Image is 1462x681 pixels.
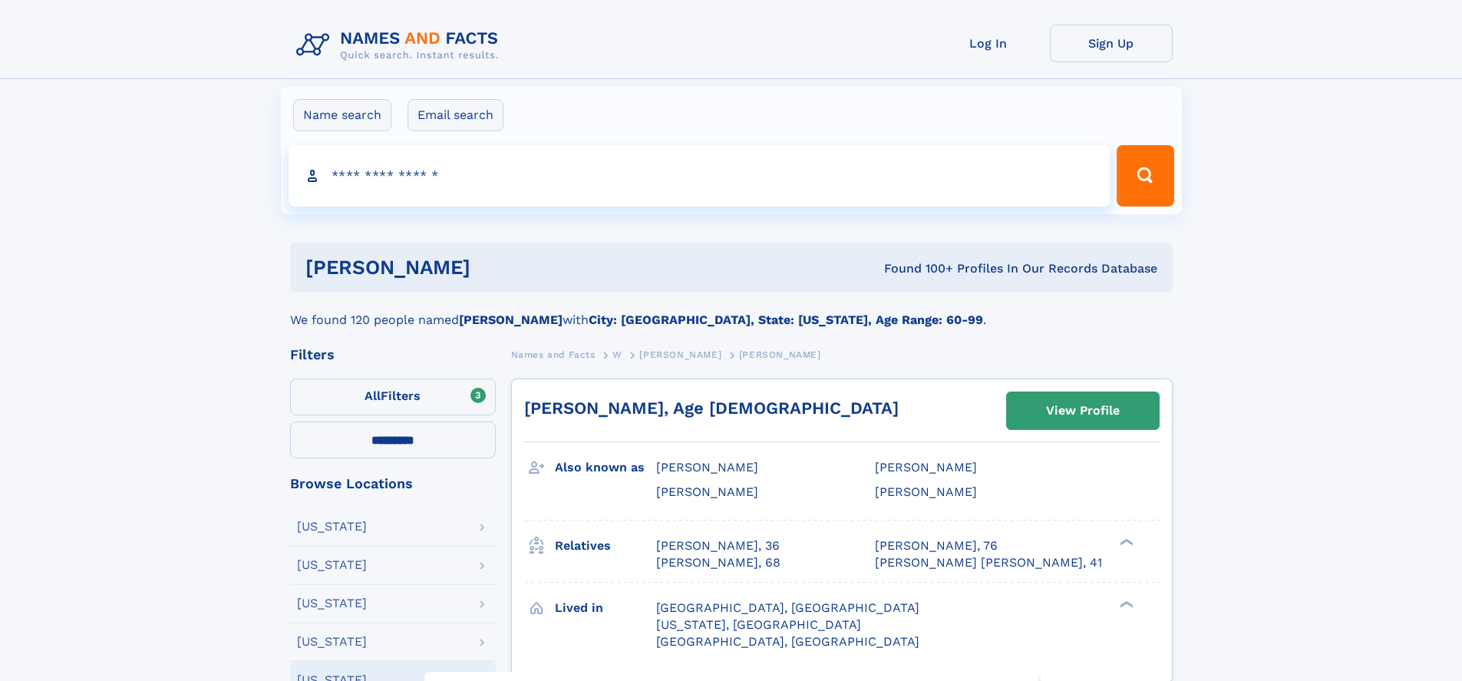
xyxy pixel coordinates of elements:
[677,260,1157,277] div: Found 100+ Profiles In Our Records Database
[656,617,861,632] span: [US_STATE], [GEOGRAPHIC_DATA]
[1007,392,1159,429] a: View Profile
[297,559,367,571] div: [US_STATE]
[1117,145,1173,207] button: Search Button
[739,349,821,360] span: [PERSON_NAME]
[293,99,391,131] label: Name search
[639,345,721,364] a: [PERSON_NAME]
[656,600,919,615] span: [GEOGRAPHIC_DATA], [GEOGRAPHIC_DATA]
[656,484,758,499] span: [PERSON_NAME]
[511,345,596,364] a: Names and Facts
[639,349,721,360] span: [PERSON_NAME]
[297,597,367,610] div: [US_STATE]
[656,554,781,571] a: [PERSON_NAME], 68
[290,477,496,491] div: Browse Locations
[555,595,656,621] h3: Lived in
[1046,393,1120,428] div: View Profile
[612,345,622,364] a: W
[524,398,899,418] a: [PERSON_NAME], Age [DEMOGRAPHIC_DATA]
[875,460,977,474] span: [PERSON_NAME]
[408,99,503,131] label: Email search
[1116,537,1134,547] div: ❯
[290,293,1173,329] div: We found 120 people named with .
[875,484,977,499] span: [PERSON_NAME]
[297,636,367,648] div: [US_STATE]
[555,533,656,559] h3: Relatives
[656,460,758,474] span: [PERSON_NAME]
[289,145,1111,207] input: search input
[365,388,381,403] span: All
[290,379,496,415] label: Filters
[1116,599,1134,609] div: ❯
[589,312,983,327] b: City: [GEOGRAPHIC_DATA], State: [US_STATE], Age Range: 60-99
[875,537,998,554] a: [PERSON_NAME], 76
[927,25,1050,62] a: Log In
[1050,25,1173,62] a: Sign Up
[290,348,496,362] div: Filters
[290,25,511,66] img: Logo Names and Facts
[875,554,1102,571] a: [PERSON_NAME] [PERSON_NAME], 41
[297,521,367,533] div: [US_STATE]
[656,537,780,554] a: [PERSON_NAME], 36
[305,258,678,277] h1: [PERSON_NAME]
[555,455,656,481] h3: Also known as
[612,349,622,360] span: W
[459,312,563,327] b: [PERSON_NAME]
[656,634,919,649] span: [GEOGRAPHIC_DATA], [GEOGRAPHIC_DATA]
